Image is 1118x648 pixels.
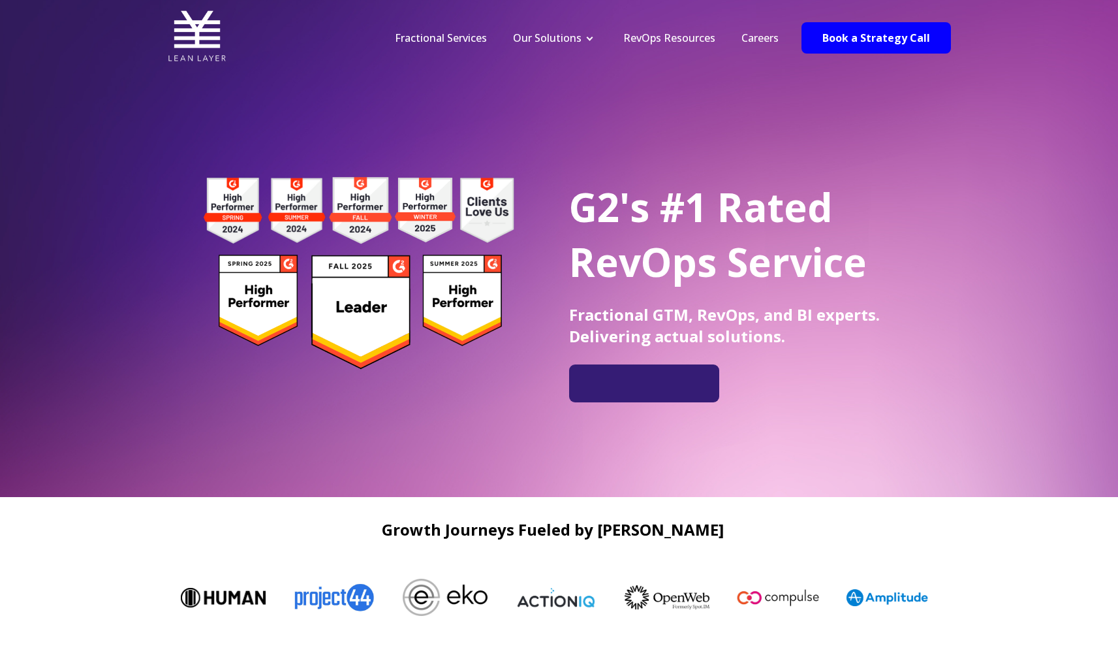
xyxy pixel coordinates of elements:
[569,180,867,289] span: G2's #1 Rated RevOps Service
[168,521,938,538] h2: Growth Journeys Fueled by [PERSON_NAME]
[382,31,792,45] div: Navigation Menu
[178,588,262,607] img: Human
[181,173,536,373] img: g2 badges
[513,31,582,45] a: Our Solutions
[399,579,484,616] img: Eko
[288,575,373,619] img: Project44
[621,585,706,609] img: OpenWeb
[623,31,715,45] a: RevOps Resources
[843,589,928,606] img: Amplitude
[576,370,713,397] iframe: Embedded CTA
[510,587,595,609] img: ActionIQ
[168,7,226,65] img: Lean Layer Logo
[395,31,487,45] a: Fractional Services
[732,575,817,620] img: Compulse
[741,31,779,45] a: Careers
[801,22,951,54] a: Book a Strategy Call
[569,304,880,347] span: Fractional GTM, RevOps, and BI experts. Delivering actual solutions.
